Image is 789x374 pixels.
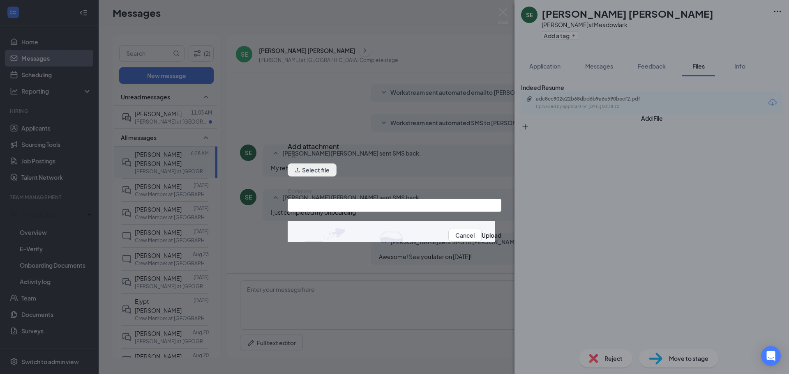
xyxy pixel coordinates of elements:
[288,153,296,159] label: File
[448,229,482,242] button: Cancel
[288,188,311,195] label: Comment
[288,163,337,177] button: upload Select file
[482,231,501,240] button: Upload
[288,168,337,174] span: upload Select file
[295,167,300,173] span: upload
[288,141,339,152] h3: Add attachment
[761,346,781,366] div: Open Intercom Messenger
[288,199,501,212] input: Comment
